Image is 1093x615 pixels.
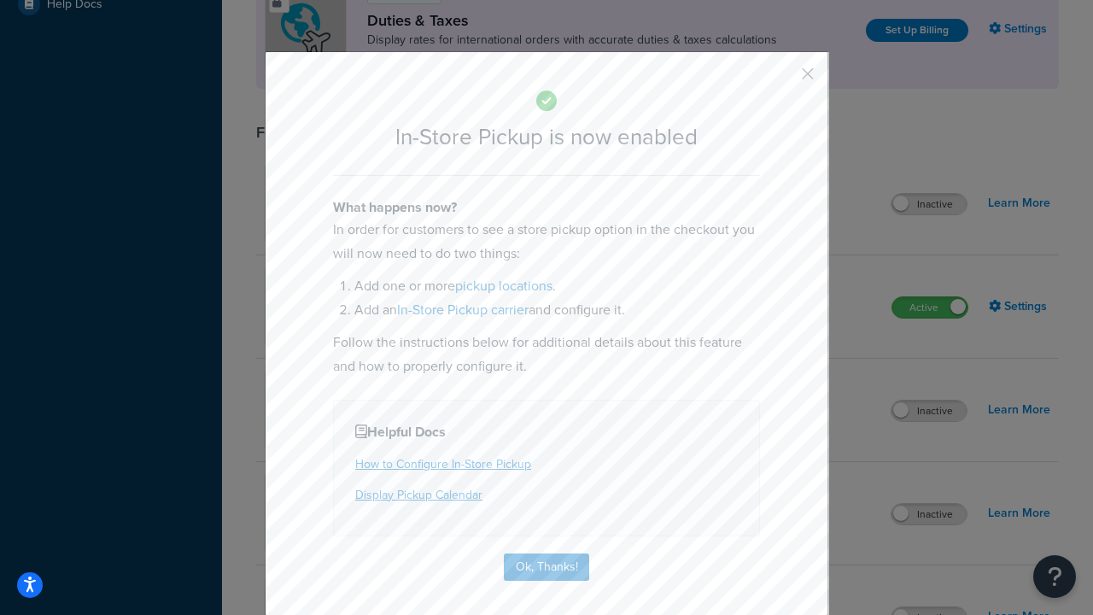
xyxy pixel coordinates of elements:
a: pickup locations [455,276,552,296]
h4: Helpful Docs [355,422,738,442]
p: Follow the instructions below for additional details about this feature and how to properly confi... [333,331,760,378]
li: Add one or more . [354,274,760,298]
a: Display Pickup Calendar [355,486,482,504]
p: In order for customers to see a store pickup option in the checkout you will now need to do two t... [333,218,760,266]
a: In-Store Pickup carrier [397,300,529,319]
h2: In-Store Pickup is now enabled [333,125,760,149]
a: How to Configure In-Store Pickup [355,455,531,473]
h4: What happens now? [333,197,760,218]
li: Add an and configure it. [354,298,760,322]
button: Ok, Thanks! [504,553,589,581]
